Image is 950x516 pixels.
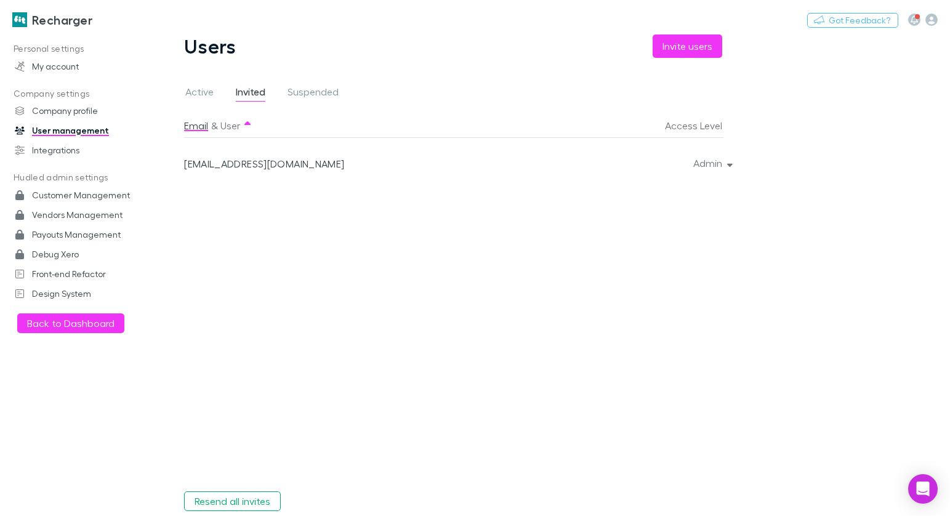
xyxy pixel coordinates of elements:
div: Open Intercom Messenger [908,474,938,504]
a: User management [2,121,152,140]
a: Vendors Management [2,205,152,225]
button: Invite users [653,34,722,58]
button: Resend all invites [184,491,281,511]
a: Debug Xero [2,244,152,264]
h3: Recharger [32,12,92,27]
p: Hudled admin settings [2,170,152,185]
h1: Users [184,34,236,58]
span: Active [185,86,214,102]
a: Recharger [5,5,100,34]
span: Invited [236,86,265,102]
div: & [184,113,525,138]
button: Email [184,113,208,138]
a: Company profile [2,101,152,121]
button: Access Level [665,113,737,138]
button: User [220,113,240,138]
p: Personal settings [2,41,152,57]
a: My account [2,57,152,76]
button: Admin [683,155,740,172]
p: Company settings [2,86,152,102]
div: [EMAIL_ADDRESS][DOMAIN_NAME] [184,158,525,170]
a: Front-end Refactor [2,264,152,284]
span: Suspended [288,86,339,102]
a: Payouts Management [2,225,152,244]
img: Recharger's Logo [12,12,27,27]
button: Got Feedback? [807,13,898,28]
button: Back to Dashboard [17,313,124,333]
a: Design System [2,284,152,304]
a: Integrations [2,140,152,160]
a: Customer Management [2,185,152,205]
